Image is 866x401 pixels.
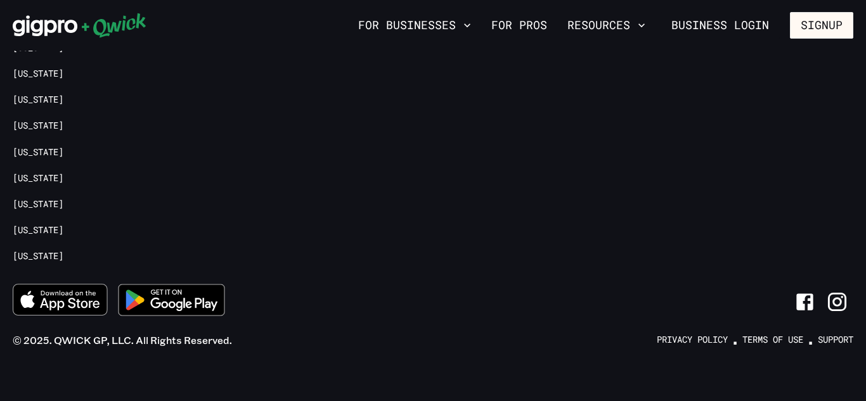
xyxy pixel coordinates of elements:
[818,334,853,346] a: Support
[486,15,552,36] a: For Pros
[110,276,233,324] img: Get it on Google Play
[733,327,737,353] span: ·
[13,198,63,210] a: [US_STATE]
[790,12,853,39] button: Signup
[657,334,728,346] a: Privacy Policy
[13,94,63,106] a: [US_STATE]
[742,334,803,346] a: Terms of Use
[13,120,63,132] a: [US_STATE]
[13,284,108,319] a: Download on the App Store
[13,172,63,184] a: [US_STATE]
[13,250,63,262] a: [US_STATE]
[13,146,63,158] a: [US_STATE]
[789,286,821,318] a: Link to Facebook
[13,334,232,347] span: © 2025. QWICK GP, LLC. All Rights Reserved.
[562,15,650,36] button: Resources
[661,12,780,39] a: Business Login
[13,68,63,80] a: [US_STATE]
[353,15,476,36] button: For Businesses
[808,327,813,353] span: ·
[821,286,853,318] a: Link to Instagram
[13,224,63,236] a: [US_STATE]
